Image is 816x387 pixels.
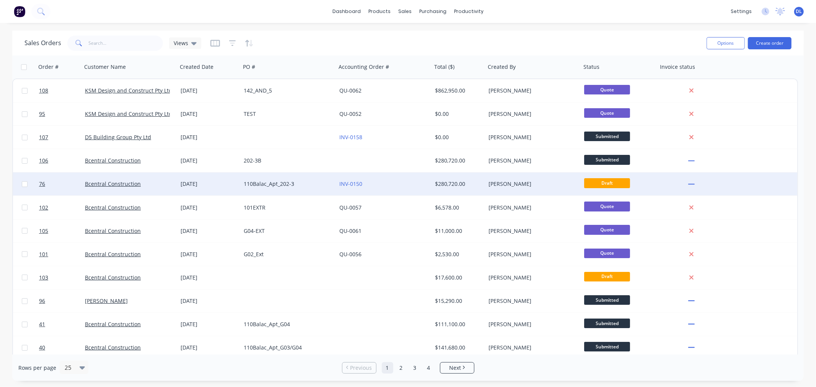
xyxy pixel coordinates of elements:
[584,202,630,211] span: Quote
[435,180,480,188] div: $280,720.00
[85,157,141,164] a: Bcentral Construction
[342,364,376,372] a: Previous page
[39,133,48,141] span: 107
[84,63,126,71] div: Customer Name
[181,110,238,118] div: [DATE]
[85,110,172,117] a: KSM Design and Construct Pty Ltd
[584,225,630,234] span: Quote
[244,320,329,328] div: 110Balac_Apt_G04
[489,320,573,328] div: [PERSON_NAME]
[435,157,480,164] div: $280,720.00
[39,87,48,94] span: 108
[180,63,213,71] div: Created Date
[748,37,792,49] button: Create order
[39,344,45,351] span: 40
[435,320,480,328] div: $111,100.00
[39,79,85,102] a: 108
[489,227,573,235] div: [PERSON_NAME]
[488,63,516,71] div: Created By
[85,274,141,281] a: Bcentral Construction
[435,297,480,305] div: $15,290.00
[365,6,394,17] div: products
[339,110,362,117] a: QU-0052
[39,102,85,125] a: 95
[440,364,474,372] a: Next page
[39,250,48,258] span: 101
[39,243,85,266] a: 101
[584,155,630,164] span: Submitted
[727,6,756,17] div: settings
[339,133,362,141] a: INV-0158
[584,108,630,118] span: Quote
[382,362,393,374] a: Page 1 is your current page
[39,220,85,242] a: 105
[350,364,372,372] span: Previous
[85,180,141,187] a: Bcentral Construction
[450,6,487,17] div: productivity
[85,204,141,211] a: Bcentral Construction
[38,63,59,71] div: Order #
[489,87,573,94] div: [PERSON_NAME]
[39,266,85,289] a: 103
[584,178,630,188] span: Draft
[174,39,188,47] span: Views
[584,249,630,258] span: Quote
[423,362,435,374] a: Page 4
[489,344,573,351] div: [PERSON_NAME]
[489,250,573,258] div: [PERSON_NAME]
[85,87,172,94] a: KSM Design and Construct Pty Ltd
[449,364,461,372] span: Next
[396,362,407,374] a: Page 2
[39,180,45,188] span: 76
[39,157,48,164] span: 106
[435,110,480,118] div: $0.00
[244,110,329,118] div: TEST
[339,362,477,374] ul: Pagination
[329,6,365,17] a: dashboard
[181,274,238,281] div: [DATE]
[434,63,454,71] div: Total ($)
[39,204,48,211] span: 102
[85,133,151,141] a: D5 Building Group Pty Ltd
[244,344,329,351] div: 110Balac_Apt_G03/G04
[339,250,362,258] a: QU-0056
[489,157,573,164] div: [PERSON_NAME]
[89,36,163,51] input: Search...
[435,133,480,141] div: $0.00
[415,6,450,17] div: purchasing
[435,274,480,281] div: $17,600.00
[584,342,630,351] span: Submitted
[489,297,573,305] div: [PERSON_NAME]
[435,204,480,211] div: $6,578.00
[181,344,238,351] div: [DATE]
[435,250,480,258] div: $2,530.00
[85,344,141,351] a: Bcentral Construction
[244,250,329,258] div: G02_Ext
[24,39,61,47] h1: Sales Orders
[39,274,48,281] span: 103
[85,320,141,328] a: Bcentral Construction
[39,149,85,172] a: 106
[584,132,630,141] span: Submitted
[244,227,329,235] div: G04-EXT
[39,110,45,118] span: 95
[18,364,56,372] span: Rows per page
[339,204,362,211] a: QU-0057
[244,204,329,211] div: 101EXTR
[244,180,329,188] div: 110Balac_Apt_202-3
[39,313,85,336] a: 41
[339,180,362,187] a: INV-0150
[39,126,85,149] a: 107
[14,6,25,17] img: Factory
[39,172,85,195] a: 76
[583,63,599,71] div: Status
[181,297,238,305] div: [DATE]
[584,272,630,281] span: Draft
[660,63,695,71] div: Invoice status
[409,362,421,374] a: Page 3
[435,227,480,235] div: $11,000.00
[39,196,85,219] a: 102
[181,180,238,188] div: [DATE]
[435,344,480,351] div: $141,680.00
[584,295,630,305] span: Submitted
